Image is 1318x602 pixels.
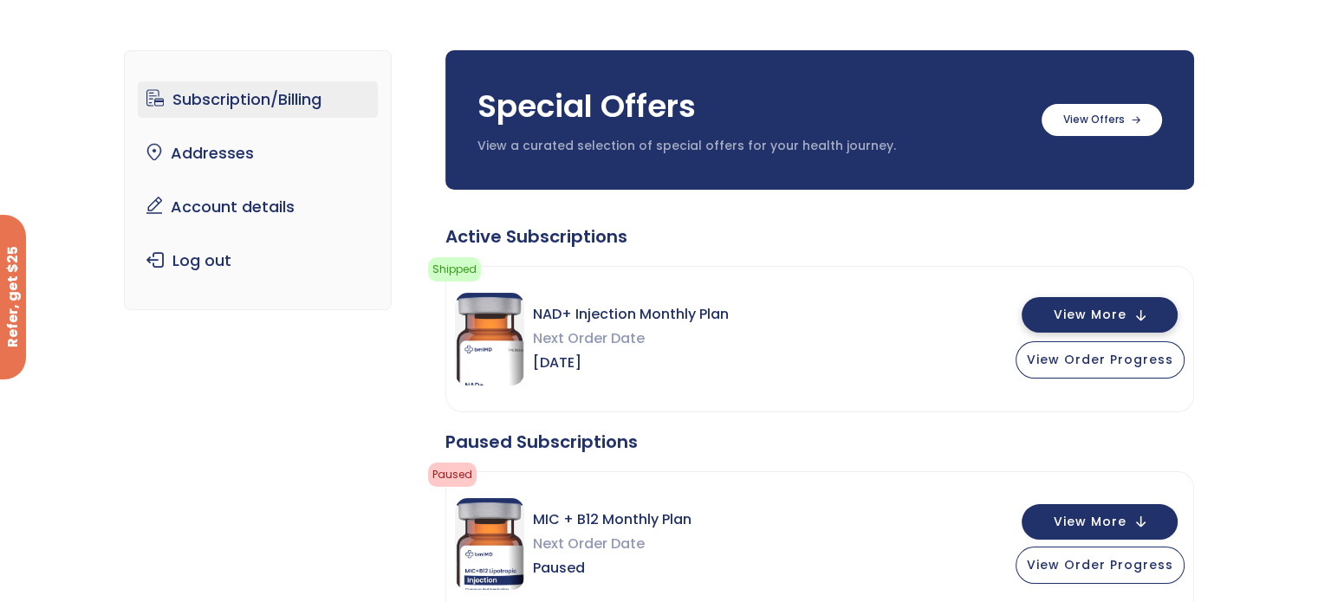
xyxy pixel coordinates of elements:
[455,498,524,591] img: MIC + B12 Monthly Plan
[1027,351,1173,368] span: View Order Progress
[455,293,524,385] img: NAD Injection
[1054,309,1126,320] span: View More
[1016,547,1185,584] button: View Order Progress
[533,351,729,375] span: [DATE]
[533,327,729,351] span: Next Order Date
[1054,516,1126,528] span: View More
[1027,556,1173,573] span: View Order Progress
[138,243,378,279] a: Log out
[428,463,477,487] span: Paused
[445,224,1194,249] div: Active Subscriptions
[533,556,691,580] span: Paused
[428,257,481,282] span: Shipped
[1022,504,1178,540] button: View More
[533,532,691,556] span: Next Order Date
[1016,341,1185,379] button: View Order Progress
[124,50,392,310] nav: Account pages
[533,508,691,532] span: MIC + B12 Monthly Plan
[138,135,378,172] a: Addresses
[445,430,1194,454] div: Paused Subscriptions
[477,85,1024,128] h3: Special Offers
[1022,297,1178,333] button: View More
[477,138,1024,155] p: View a curated selection of special offers for your health journey.
[138,189,378,225] a: Account details
[138,81,378,118] a: Subscription/Billing
[533,302,729,327] span: NAD+ Injection Monthly Plan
